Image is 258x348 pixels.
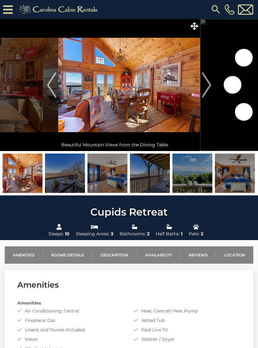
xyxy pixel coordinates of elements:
[58,138,200,151] div: Beautiful Mountain Views from the Dining Table
[45,19,58,151] button: Previous
[129,317,245,323] div: Jetted Tub
[3,154,42,193] img: 163281220
[5,246,43,264] a: Amenities
[200,19,213,151] button: Next
[45,154,85,193] img: 163281221
[215,154,255,193] img: 163281210
[202,72,211,98] img: arrow
[87,154,127,193] img: 163281222
[129,336,245,342] div: Washer / Dryer
[13,308,129,314] div: Air Conditioning: Central
[93,246,137,264] a: Description
[16,3,103,16] img: Khaki-logo.png
[129,327,245,333] div: Paid Live TV
[13,300,245,306] div: Amenities
[223,4,236,15] a: [PHONE_NUMBER]
[137,246,180,264] a: Availability
[172,154,212,193] img: 163281224
[13,317,129,323] div: Fireplace: Gas
[210,4,222,15] img: search-regular.svg
[13,336,129,342] div: Views
[47,72,56,98] img: arrow
[13,327,129,333] div: Linens and Towels Included
[129,308,245,314] div: Heat: Central/ Heat Pump
[180,246,216,264] a: Reviews
[17,279,241,290] h3: Amenities
[130,154,170,193] img: 163281223
[216,246,253,264] a: Location
[43,246,93,264] a: Rooms Details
